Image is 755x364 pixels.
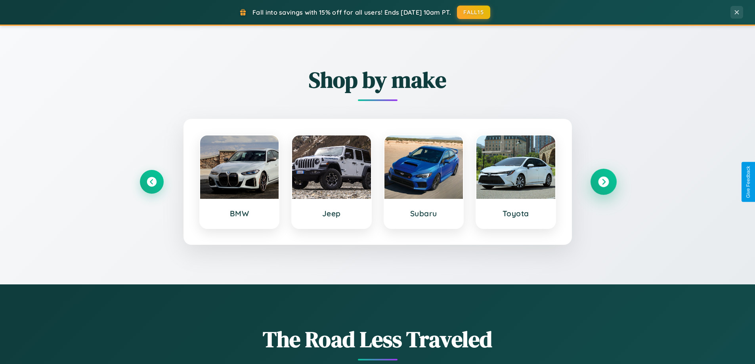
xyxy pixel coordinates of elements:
[208,209,271,218] h3: BMW
[252,8,451,16] span: Fall into savings with 15% off for all users! Ends [DATE] 10am PT.
[140,65,615,95] h2: Shop by make
[300,209,363,218] h3: Jeep
[457,6,490,19] button: FALL15
[484,209,547,218] h3: Toyota
[745,166,751,198] div: Give Feedback
[392,209,455,218] h3: Subaru
[140,324,615,354] h1: The Road Less Traveled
